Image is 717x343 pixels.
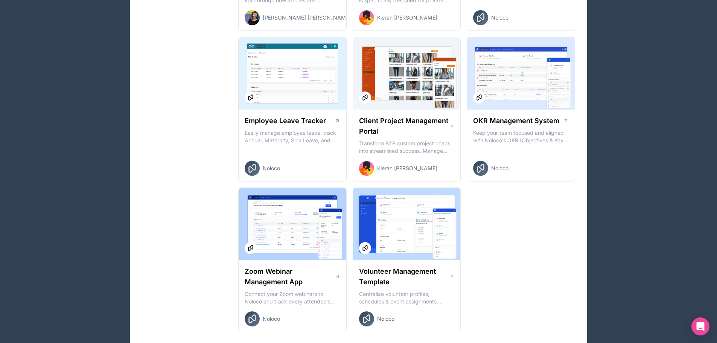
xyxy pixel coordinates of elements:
p: Connect your Zoom webinars to Noloco and track every attendee's journey — from registration to en... [245,290,340,305]
p: Centralize volunteer profiles, schedules & event assignments. Automate communication, track hours... [359,290,455,305]
p: Keep your team focused and aligned with Noloco’s OKR (Objectives & Key Results) Management System... [473,129,569,144]
h1: Client Project Management Portal [359,116,450,137]
span: Noloco [491,165,508,172]
span: [PERSON_NAME] [PERSON_NAME] [263,14,351,21]
span: Kieran [PERSON_NAME] [377,14,437,21]
p: Transform B2B custom project chaos into streamlined success. Manage client inquiries, track proje... [359,140,455,155]
h1: Employee Leave Tracker [245,116,326,126]
span: Noloco [377,315,394,323]
div: Open Intercom Messenger [691,317,709,335]
h1: Zoom Webinar Management App [245,266,335,287]
span: Noloco [491,14,508,21]
h1: OKR Management System [473,116,559,126]
span: Kieran [PERSON_NAME] [377,165,437,172]
span: Noloco [263,315,280,323]
h1: Volunteer Management Template [359,266,449,287]
span: Noloco [263,165,280,172]
p: Easily manage employee leave, track Annual, Maternity, Sick Leave, and more. Keep tabs on leave b... [245,129,340,144]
